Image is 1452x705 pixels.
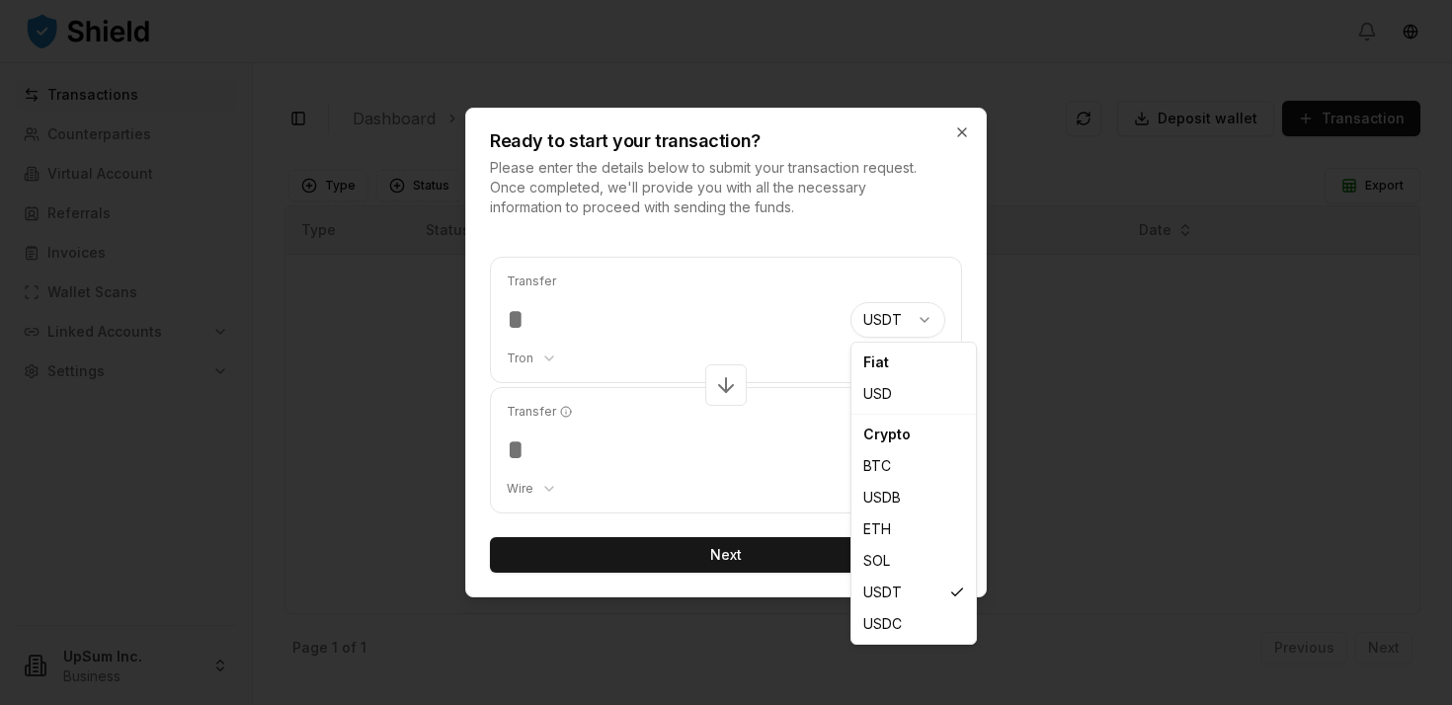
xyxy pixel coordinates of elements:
[863,519,891,539] span: ETH
[863,583,902,602] span: USDT
[855,347,972,378] div: Fiat
[863,614,902,634] span: USDC
[863,384,892,404] span: USD
[863,456,891,476] span: BTC
[863,551,890,571] span: SOL
[855,419,972,450] div: Crypto
[863,488,901,508] span: USDB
